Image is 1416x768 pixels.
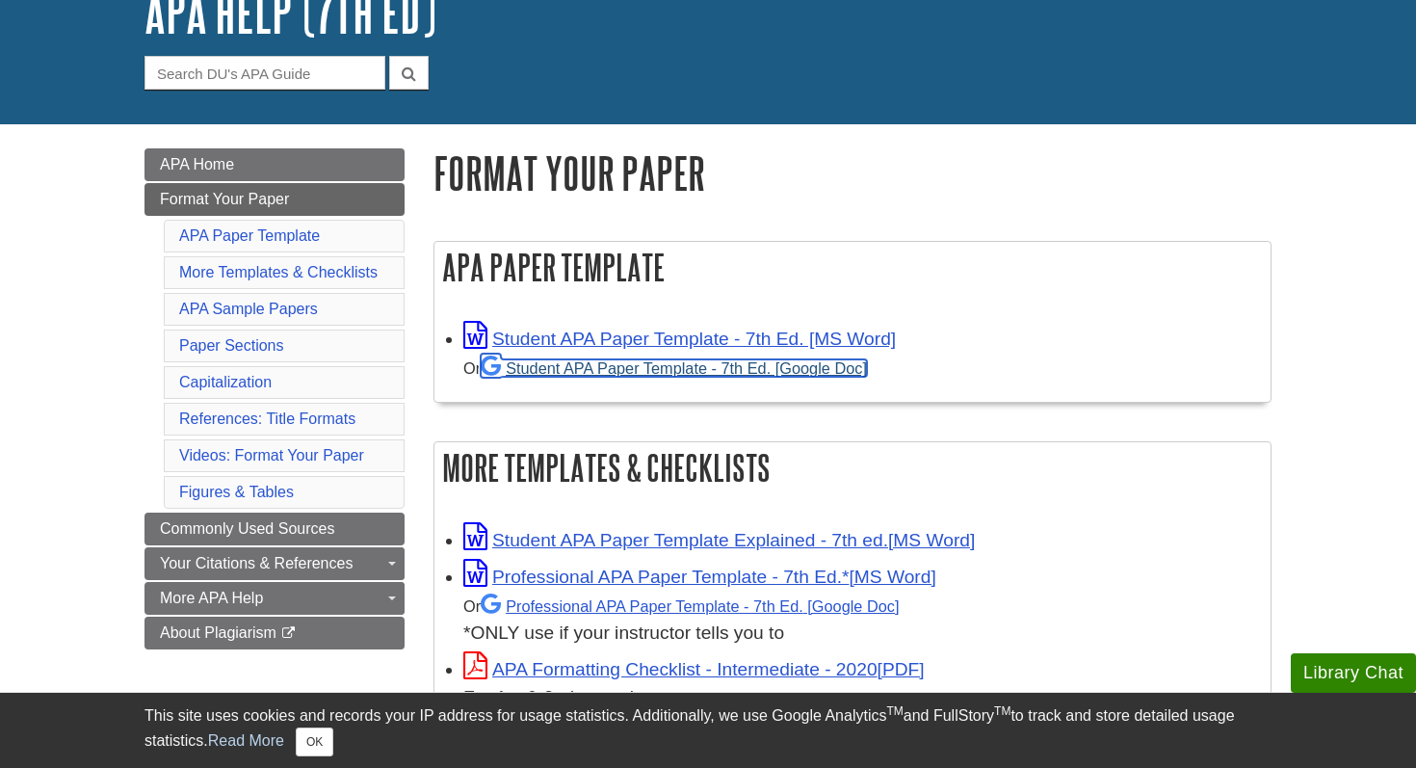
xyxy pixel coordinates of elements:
a: Link opens in new window [463,659,925,679]
a: Read More [208,732,284,749]
a: Capitalization [179,374,272,390]
div: This site uses cookies and records your IP address for usage statistics. Additionally, we use Goo... [144,704,1272,756]
a: Link opens in new window [463,530,975,550]
span: Your Citations & References [160,555,353,571]
input: Search DU's APA Guide [144,56,385,90]
a: Professional APA Paper Template - 7th Ed. [481,597,899,615]
a: Link opens in new window [463,329,896,349]
span: APA Home [160,156,234,172]
span: More APA Help [160,590,263,606]
a: Paper Sections [179,337,284,354]
h2: APA Paper Template [434,242,1271,293]
span: Format Your Paper [160,191,289,207]
a: References: Title Formats [179,410,355,427]
div: *ONLY use if your instructor tells you to [463,592,1261,649]
a: Your Citations & References [144,547,405,580]
a: APA Home [144,148,405,181]
div: Guide Page Menu [144,148,405,649]
sup: TM [994,704,1010,718]
a: More APA Help [144,582,405,615]
a: More Templates & Checklists [179,264,378,280]
a: Commonly Used Sources [144,513,405,545]
a: APA Sample Papers [179,301,318,317]
i: This link opens in a new window [280,627,297,640]
a: Link opens in new window [463,567,936,587]
a: Format Your Paper [144,183,405,216]
a: Student APA Paper Template - 7th Ed. [Google Doc] [481,359,867,377]
small: Or [463,597,899,615]
span: About Plagiarism [160,624,276,641]
h2: More Templates & Checklists [434,442,1271,493]
sup: TM [886,704,903,718]
a: APA Paper Template [179,227,320,244]
button: Library Chat [1291,653,1416,693]
span: Commonly Used Sources [160,520,334,537]
a: Videos: Format Your Paper [179,447,364,463]
div: For 1st & 2nd year classes [463,684,1261,712]
button: Close [296,728,333,756]
h1: Format Your Paper [433,148,1272,198]
a: Figures & Tables [179,484,294,500]
a: About Plagiarism [144,617,405,649]
small: Or [463,359,867,377]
